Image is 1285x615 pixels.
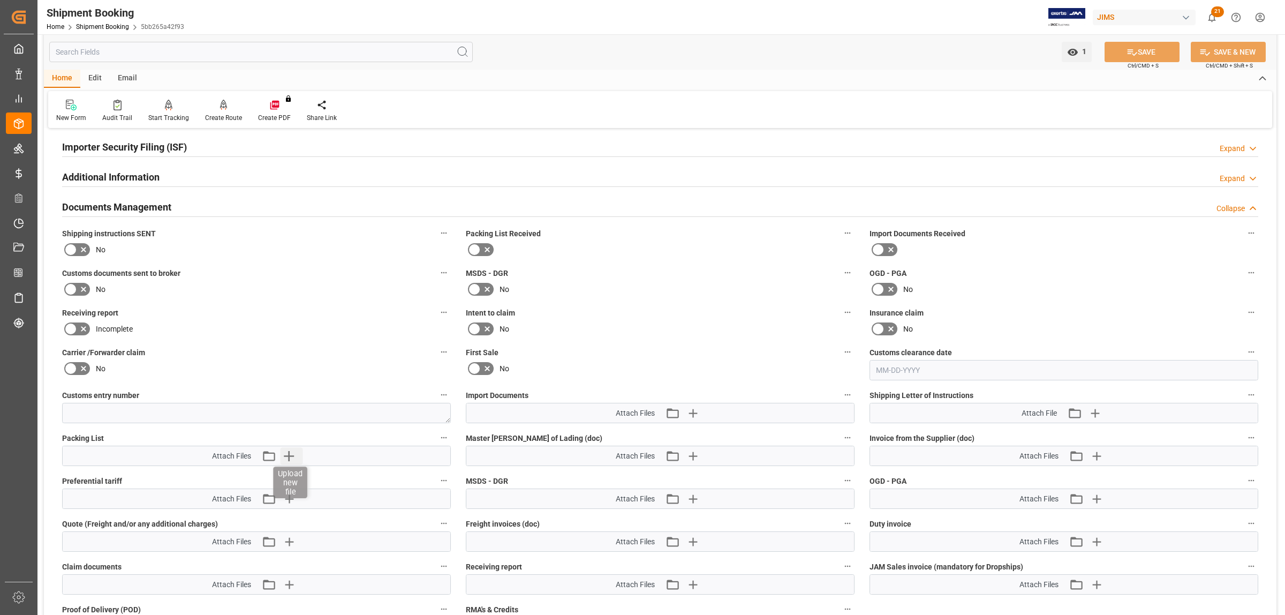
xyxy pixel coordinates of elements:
[1244,266,1258,280] button: OGD - PGA
[841,431,855,445] button: Master [PERSON_NAME] of Lading (doc)
[212,536,251,547] span: Attach Files
[148,113,189,123] div: Start Tracking
[44,70,80,88] div: Home
[62,170,160,184] h2: Additional Information
[307,113,337,123] div: Share Link
[80,70,110,88] div: Edit
[76,23,129,31] a: Shipment Booking
[62,268,180,279] span: Customs documents sent to broker
[62,390,139,401] span: Customs entry number
[616,493,655,505] span: Attach Files
[56,113,86,123] div: New Form
[616,579,655,590] span: Attach Files
[96,324,133,335] span: Incomplete
[281,447,303,464] button: Upload new file
[870,433,974,444] span: Invoice from the Supplier (doc)
[1211,6,1224,17] span: 21
[903,324,913,335] span: No
[273,467,307,498] div: Upload new file
[1022,408,1057,419] span: Attach File
[47,5,184,21] div: Shipment Booking
[466,519,540,530] span: Freight invoices (doc)
[870,228,965,239] span: Import Documents Received
[62,140,187,154] h2: Importer Security Filing (ISF)
[841,266,855,280] button: MSDS - DGR
[841,305,855,319] button: Intent to claim
[1216,203,1245,214] div: Collapse
[437,345,451,359] button: Carrier /Forwarder claim
[1224,5,1248,29] button: Help Center
[1244,474,1258,487] button: OGD - PGA
[1244,388,1258,402] button: Shipping Letter of Instructions
[1191,42,1266,62] button: SAVE & NEW
[437,266,451,280] button: Customs documents sent to broker
[437,431,451,445] button: Packing List
[437,559,451,573] button: Claim documents
[62,476,122,487] span: Preferential tariff
[62,307,118,319] span: Receiving report
[96,284,105,295] span: No
[466,476,508,487] span: MSDS - DGR
[1019,493,1059,505] span: Attach Files
[1093,7,1200,27] button: JIMS
[205,113,242,123] div: Create Route
[466,347,498,358] span: First Sale
[870,347,952,358] span: Customs clearance date
[1128,62,1159,70] span: Ctrl/CMD + S
[841,345,855,359] button: First Sale
[1206,62,1253,70] span: Ctrl/CMD + Shift + S
[1244,516,1258,530] button: Duty invoice
[62,347,145,358] span: Carrier /Forwarder claim
[212,451,251,462] span: Attach Files
[466,307,515,319] span: Intent to claim
[466,268,508,279] span: MSDS - DGR
[500,324,509,335] span: No
[466,390,528,401] span: Import Documents
[437,516,451,530] button: Quote (Freight and/or any additional charges)
[47,23,64,31] a: Home
[1244,226,1258,240] button: Import Documents Received
[96,363,105,374] span: No
[500,284,509,295] span: No
[500,363,509,374] span: No
[466,228,541,239] span: Packing List Received
[1244,305,1258,319] button: Insurance claim
[616,536,655,547] span: Attach Files
[437,305,451,319] button: Receiving report
[437,474,451,487] button: Preferential tariff
[870,360,1258,380] input: MM-DD-YYYY
[841,474,855,487] button: MSDS - DGR
[870,268,906,279] span: OGD - PGA
[62,561,122,573] span: Claim documents
[841,388,855,402] button: Import Documents
[437,226,451,240] button: Shipping instructions SENT
[1093,10,1196,25] div: JIMS
[841,516,855,530] button: Freight invoices (doc)
[841,559,855,573] button: Receiving report
[1220,143,1245,154] div: Expand
[110,70,145,88] div: Email
[96,244,105,256] span: No
[616,451,655,462] span: Attach Files
[1244,559,1258,573] button: JAM Sales invoice (mandatory for Dropships)
[870,390,973,401] span: Shipping Letter of Instructions
[841,226,855,240] button: Packing List Received
[870,476,906,487] span: OGD - PGA
[62,228,156,239] span: Shipping instructions SENT
[62,200,171,214] h2: Documents Management
[1019,536,1059,547] span: Attach Files
[1019,451,1059,462] span: Attach Files
[1244,431,1258,445] button: Invoice from the Supplier (doc)
[62,433,104,444] span: Packing List
[212,579,251,590] span: Attach Files
[1200,5,1224,29] button: show 21 new notifications
[616,408,655,419] span: Attach Files
[1062,42,1092,62] button: open menu
[102,113,132,123] div: Audit Trail
[870,561,1023,573] span: JAM Sales invoice (mandatory for Dropships)
[466,433,602,444] span: Master [PERSON_NAME] of Lading (doc)
[1019,579,1059,590] span: Attach Files
[1105,42,1180,62] button: SAVE
[1244,345,1258,359] button: Customs clearance date
[49,42,473,62] input: Search Fields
